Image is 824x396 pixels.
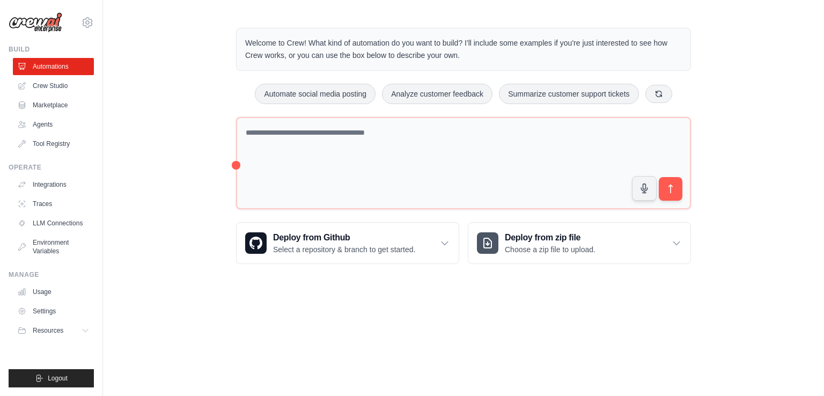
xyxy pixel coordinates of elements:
button: Analyze customer feedback [382,84,492,104]
a: Settings [13,303,94,320]
a: Agents [13,116,94,133]
a: Traces [13,195,94,212]
button: Summarize customer support tickets [499,84,638,104]
a: Crew Studio [13,77,94,94]
a: LLM Connections [13,215,94,232]
h3: Deploy from Github [273,231,415,244]
a: Integrations [13,176,94,193]
div: Build [9,45,94,54]
button: Automate social media posting [255,84,376,104]
span: Logout [48,374,68,383]
a: Usage [13,283,94,300]
img: Logo [9,12,62,33]
a: Automations [13,58,94,75]
p: Welcome to Crew! What kind of automation do you want to build? I'll include some examples if you'... [245,37,682,62]
span: Resources [33,326,63,335]
a: Marketplace [13,97,94,114]
h3: Deploy from zip file [505,231,595,244]
p: Choose a zip file to upload. [505,244,595,255]
button: Resources [13,322,94,339]
button: Logout [9,369,94,387]
div: Operate [9,163,94,172]
div: Manage [9,270,94,279]
a: Tool Registry [13,135,94,152]
a: Environment Variables [13,234,94,260]
p: Select a repository & branch to get started. [273,244,415,255]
